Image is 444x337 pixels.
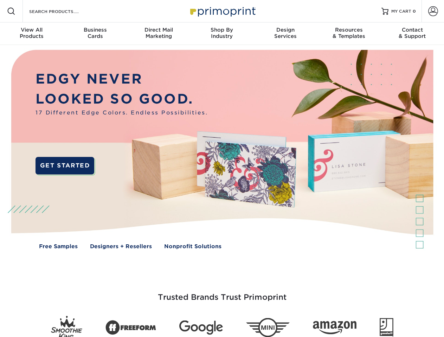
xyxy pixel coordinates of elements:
span: 0 [413,9,416,14]
img: Goodwill [380,318,393,337]
span: Direct Mail [127,27,190,33]
a: BusinessCards [63,22,127,45]
a: Direct MailMarketing [127,22,190,45]
span: 17 Different Edge Colors. Endless Possibilities. [36,109,208,117]
a: Contact& Support [381,22,444,45]
span: Shop By [190,27,253,33]
a: Shop ByIndustry [190,22,253,45]
div: Cards [63,27,127,39]
input: SEARCH PRODUCTS..... [28,7,97,15]
h3: Trusted Brands Trust Primoprint [17,276,428,310]
span: Contact [381,27,444,33]
img: Primoprint [187,4,257,19]
img: Amazon [313,321,356,335]
a: Designers + Resellers [90,243,152,251]
p: EDGY NEVER [36,69,208,89]
a: Nonprofit Solutions [164,243,221,251]
p: LOOKED SO GOOD. [36,89,208,109]
a: Free Samples [39,243,78,251]
div: Marketing [127,27,190,39]
a: Resources& Templates [317,22,380,45]
span: Resources [317,27,380,33]
div: & Templates [317,27,380,39]
div: Industry [190,27,253,39]
span: Design [254,27,317,33]
a: DesignServices [254,22,317,45]
a: GET STARTED [36,157,94,174]
span: MY CART [391,8,411,14]
span: Business [63,27,127,33]
div: & Support [381,27,444,39]
img: Google [179,321,223,335]
div: Services [254,27,317,39]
